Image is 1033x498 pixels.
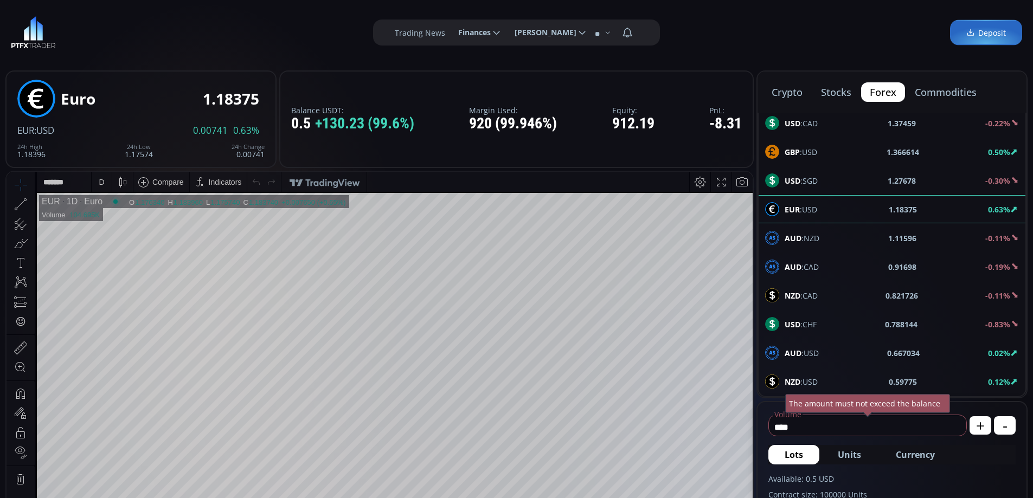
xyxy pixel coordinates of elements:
div: Hide Drawings Toolbar [25,444,30,458]
b: 0.788144 [885,319,917,330]
span: 14:14:08 (UTC) [623,475,675,484]
b: 1.27678 [888,175,916,186]
div: 24h Low [125,144,153,150]
div: 1y [55,475,63,484]
b: USD [785,176,800,186]
div: 1.18375 [203,90,259,107]
b: GBP [785,147,800,157]
label: PnL: [709,106,742,114]
div: Go to [145,469,163,490]
b: AUD [785,262,801,272]
div: Market open [104,25,114,35]
span: :CAD [785,118,818,129]
div: 912.19 [612,115,655,132]
b: -0.83% [985,319,1010,329]
label: Equity: [612,106,655,114]
button: Currency [880,445,951,464]
button: stocks [812,82,860,102]
div: auto [726,475,740,484]
div: 920 (99.946%) [469,115,557,132]
label: Trading News [395,27,445,38]
div: Toggle Auto Scale [722,469,744,490]
b: 0.667034 [887,347,920,359]
span: :USD [785,376,818,387]
span: [PERSON_NAME] [507,22,576,43]
div: 1.175740 [204,27,233,35]
b: 0.821726 [886,290,918,301]
b: -0.30% [985,176,1010,186]
span: :USD [785,347,819,359]
span: Units [838,448,861,461]
div: log [708,475,718,484]
button: + [970,416,991,435]
button: Lots [768,445,819,464]
b: 1.11596 [888,232,916,244]
button: 14:14:08 (UTC) [619,469,678,490]
img: LOGO [11,16,56,49]
div: EUR [35,25,54,35]
b: -0.11% [985,233,1010,243]
div: Indicators [202,6,235,15]
div: Compare [146,6,177,15]
span: :CAD [785,290,818,301]
div: 5d [107,475,116,484]
div: 0.5 [291,115,414,132]
div: 1.17574 [125,144,153,158]
div: Euro [61,90,95,107]
div: 1.18396 [17,144,46,158]
button: forex [861,82,905,102]
div: 1.183960 [167,27,196,35]
div: L [200,27,204,35]
b: 0.59775 [889,376,917,387]
b: USD [785,118,800,128]
div:  [10,145,18,155]
div: O [123,27,129,35]
div: 104.695K [63,39,93,47]
div: 1m [88,475,99,484]
button: - [994,416,1016,435]
span: :CHF [785,319,817,330]
b: NZD [785,290,800,301]
b: -0.19% [985,262,1010,272]
div: 24h High [17,144,46,150]
div: 1.183740 [242,27,272,35]
span: :NZD [785,232,819,244]
label: Available: 0.5 USD [768,473,1016,484]
div: 24h Change [232,144,265,150]
b: 1.37459 [888,118,916,129]
span: :USD [785,146,817,158]
b: 0.50% [988,147,1010,157]
button: Units [822,445,877,464]
div: 1d [123,475,131,484]
b: AUD [785,348,801,358]
span: 0.63% [233,126,259,135]
a: Deposit [950,20,1022,46]
span: Currency [896,448,935,461]
label: Margin Used: [469,106,557,114]
b: 0.91698 [888,261,916,273]
label: Balance USDT: [291,106,414,114]
button: crypto [763,82,811,102]
b: -0.22% [985,118,1010,128]
b: NZD [785,377,800,387]
div: 1.176340 [129,27,158,35]
div: Volume [35,39,59,47]
button: commodities [906,82,985,102]
div: -8.31 [709,115,742,132]
div: 1D [54,25,71,35]
div: Euro [71,25,96,35]
b: USD [785,319,800,329]
span: :SGD [785,175,818,186]
b: 1.366614 [887,146,919,158]
span: +130.23 (99.6%) [315,115,414,132]
span: Finances [451,22,491,43]
span: EUR [17,124,34,137]
div: Toggle Log Scale [704,469,722,490]
div: D [92,6,98,15]
div: 0.00741 [232,144,265,158]
div: 3m [70,475,81,484]
b: AUD [785,233,801,243]
span: :CAD [785,261,819,273]
div: 5y [39,475,47,484]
